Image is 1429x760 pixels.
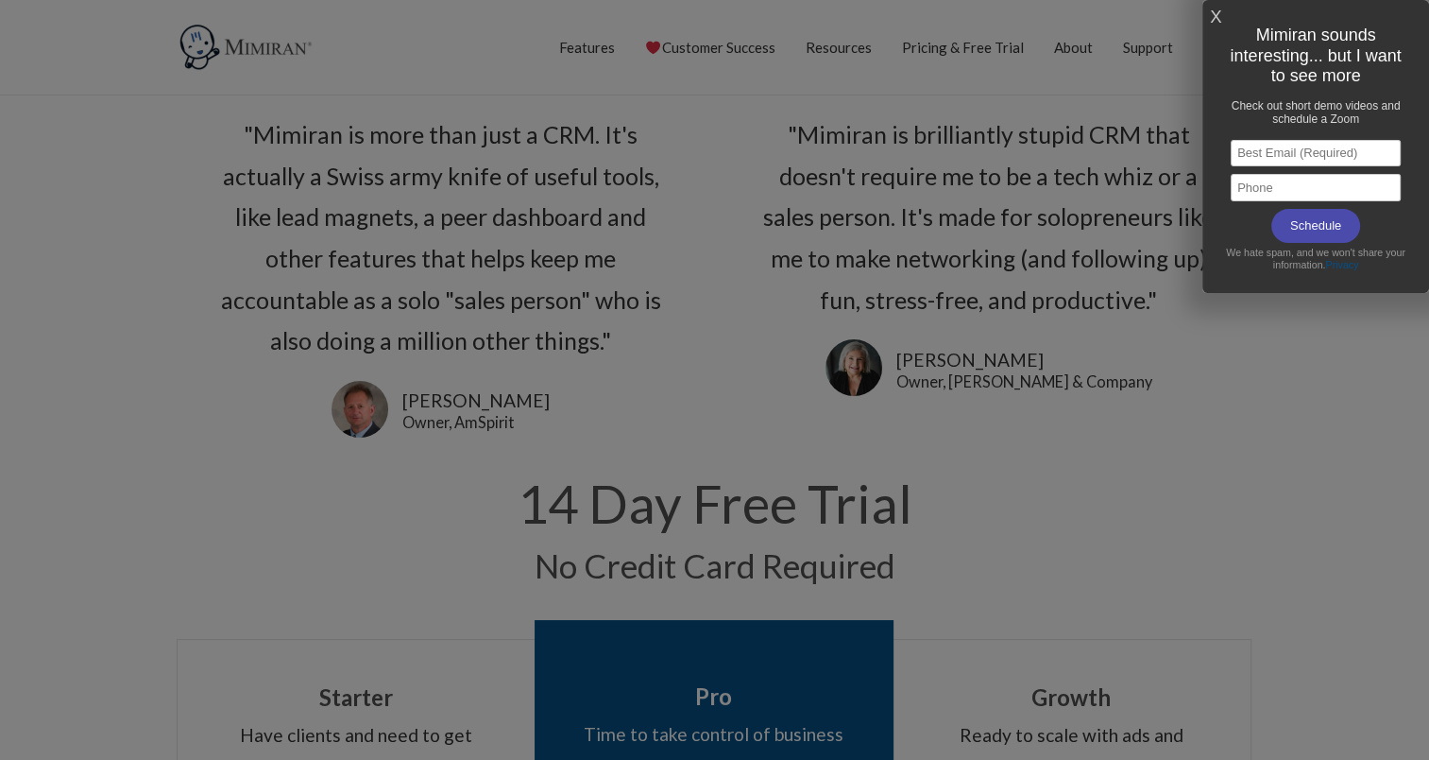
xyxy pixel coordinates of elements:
[1210,2,1221,33] a: X
[1271,209,1360,243] input: Schedule
[1221,243,1410,275] div: We hate spam, and we won't share your information.
[1231,174,1401,201] input: Phone
[1231,140,1401,167] input: Best Email (Required)
[1222,94,1409,132] h1: Check out short demo videos and schedule a Zoom
[1222,20,1409,93] h1: Mimiran sounds interesting... but I want to see more
[1325,259,1358,270] a: Privacy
